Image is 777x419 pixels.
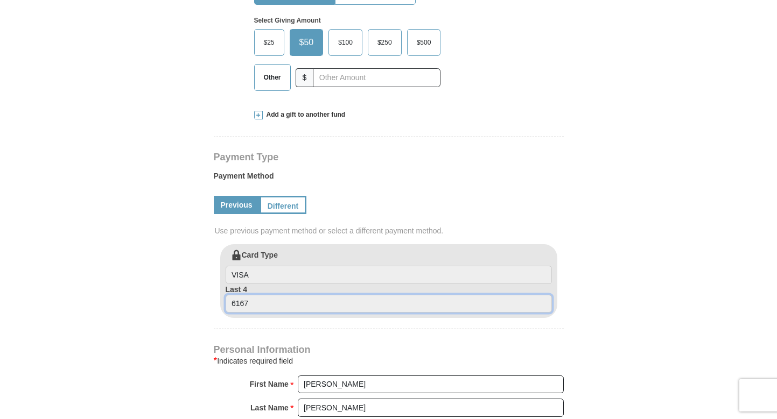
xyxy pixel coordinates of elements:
strong: First Name [250,377,289,392]
input: Last 4 [226,295,552,313]
strong: Last Name [250,400,289,415]
label: Card Type [226,250,552,284]
h4: Personal Information [214,345,564,354]
span: $25 [258,34,280,51]
span: $ [296,68,314,87]
label: Last 4 [226,284,552,313]
span: Add a gift to another fund [263,110,346,119]
span: Other [258,69,286,86]
span: $100 [333,34,358,51]
strong: Select Giving Amount [254,17,321,24]
span: Use previous payment method or select a different payment method. [215,225,565,236]
span: $250 [372,34,397,51]
div: Indicates required field [214,354,564,367]
input: Card Type [226,266,552,284]
h4: Payment Type [214,153,564,161]
input: Other Amount [313,68,440,87]
a: Previous [214,196,260,214]
label: Payment Method [214,171,564,187]
span: $50 [294,34,319,51]
a: Different [260,196,307,214]
span: $500 [411,34,437,51]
